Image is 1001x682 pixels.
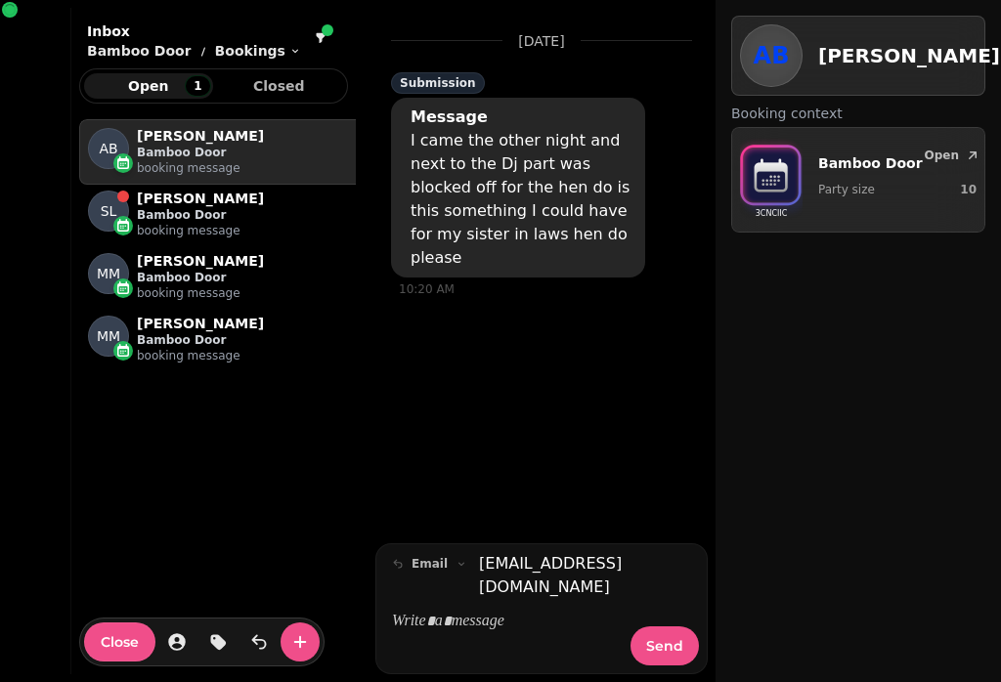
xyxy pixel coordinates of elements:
[215,73,344,99] button: Closed
[137,253,264,270] p: [PERSON_NAME]
[97,326,120,346] span: MM
[917,144,988,167] button: Open
[100,79,197,93] span: Open
[87,41,192,61] p: Bamboo Door
[231,79,328,93] span: Closed
[731,104,985,123] label: Booking context
[137,160,471,176] p: booking message
[384,552,475,575] button: email
[87,41,301,61] nav: breadcrumb
[818,42,1000,69] h2: [PERSON_NAME]
[925,149,959,161] span: Open
[198,622,238,661] button: tag-thread
[137,332,471,348] p: Bamboo Door
[137,191,264,207] p: [PERSON_NAME]
[960,182,977,197] p: 10
[518,31,564,51] p: [DATE]
[740,136,803,220] img: bookings-icon
[411,129,633,270] div: I came the other night and next to the Dj part was blocked off for the hen do is this something I...
[411,106,488,129] div: Message
[87,21,301,41] h2: Inbox
[137,223,471,238] p: booking message
[101,201,117,221] span: SL
[137,348,471,363] p: booking message
[137,207,471,223] p: Bamboo Door
[137,270,471,285] p: Bamboo Door
[137,316,264,332] p: [PERSON_NAME]
[84,73,213,99] button: Open1
[79,119,480,673] div: grid
[756,204,788,224] p: 3CNCIIC
[479,552,699,599] a: [EMAIL_ADDRESS][DOMAIN_NAME]
[818,182,929,197] p: Party size
[754,44,790,67] span: AB
[239,622,279,661] button: is-read
[309,26,332,50] button: filter
[215,41,301,61] button: Bookings
[137,285,471,301] p: booking message
[84,622,155,661] button: Close
[137,128,264,145] p: [PERSON_NAME]
[646,639,683,653] span: Send
[137,145,471,160] p: Bamboo Door
[97,264,120,283] span: MM
[391,72,485,94] div: Submission
[281,622,320,661] button: create-convo
[185,75,210,97] div: 1
[631,626,699,665] button: Send
[740,136,977,224] div: bookings-icon3CNCIICBamboo DoorParty size10Open
[101,635,139,649] span: Close
[818,153,929,173] p: Bamboo Door
[399,281,645,297] div: 10:20 AM
[99,139,117,158] span: AB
